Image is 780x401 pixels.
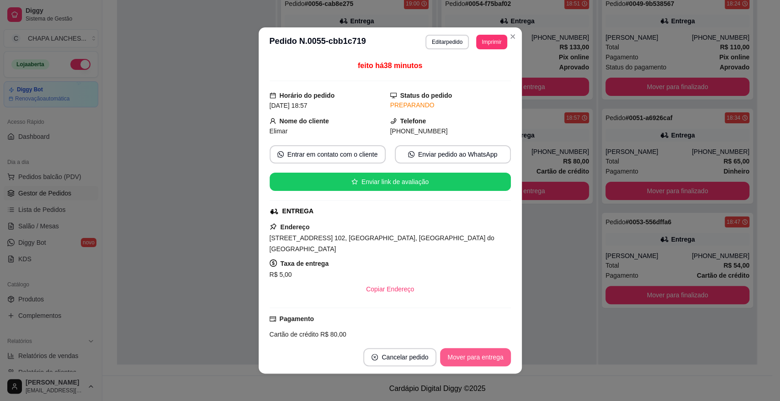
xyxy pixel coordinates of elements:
span: dollar [270,259,277,267]
button: starEnviar link de avaliação [270,173,511,191]
button: Close [505,29,520,44]
button: Copiar Endereço [359,280,421,298]
span: Elimar [270,127,288,135]
span: whats-app [408,151,414,158]
span: desktop [390,92,397,99]
h3: Pedido N. 0055-cbb1c719 [270,35,366,49]
strong: Pagamento [280,315,314,322]
strong: Nome do cliente [280,117,329,125]
span: [PHONE_NUMBER] [390,127,448,135]
span: star [351,179,358,185]
strong: Telefone [400,117,426,125]
strong: Taxa de entrega [281,260,329,267]
span: calendar [270,92,276,99]
span: [STREET_ADDRESS] 102, [GEOGRAPHIC_DATA], [GEOGRAPHIC_DATA] do [GEOGRAPHIC_DATA] [270,234,494,253]
strong: Status do pedido [400,92,452,99]
button: Imprimir [476,35,507,49]
button: Mover para entrega [440,348,510,366]
span: R$ 80,00 [318,331,346,338]
button: whats-appEnviar pedido ao WhatsApp [395,145,511,164]
button: Editarpedido [425,35,469,49]
div: PREPARANDO [390,100,511,110]
span: close-circle [371,354,378,360]
div: ENTREGA [282,206,313,216]
span: [DATE] 18:57 [270,102,308,109]
span: phone [390,118,397,124]
span: R$ 5,00 [270,271,292,278]
span: pushpin [270,223,277,230]
span: Cartão de crédito [270,331,318,338]
span: user [270,118,276,124]
span: feito há 38 minutos [358,62,422,69]
strong: Endereço [281,223,310,231]
button: close-circleCancelar pedido [363,348,436,366]
span: whats-app [277,151,284,158]
strong: Horário do pedido [280,92,335,99]
button: whats-appEntrar em contato com o cliente [270,145,386,164]
span: credit-card [270,316,276,322]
